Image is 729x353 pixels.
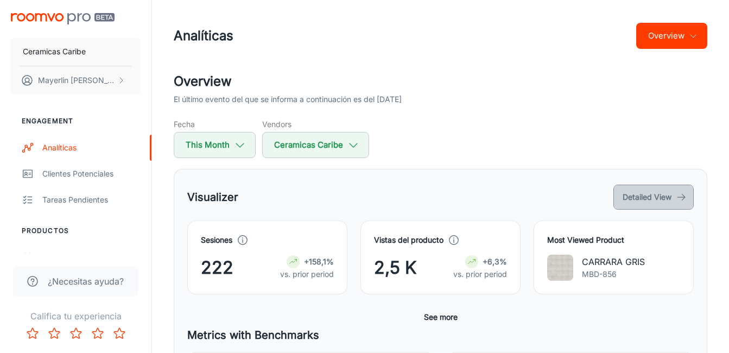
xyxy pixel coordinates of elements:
h4: Vistas del producto [374,234,443,246]
div: Analíticas [42,142,141,154]
p: Califica tu experiencia [9,310,143,323]
p: MBD-856 [582,268,645,280]
h2: Overview [174,72,707,91]
p: CARRARA GRIS [582,255,645,268]
button: Mayerlin [PERSON_NAME] [11,66,141,94]
button: Rate 3 star [65,323,87,344]
div: Clientes potenciales [42,168,141,180]
button: Rate 1 star [22,323,43,344]
p: vs. prior period [453,268,507,280]
p: El último evento del que se informa a continuación es del [DATE] [174,93,402,105]
button: Rate 2 star [43,323,65,344]
span: ¿Necesitas ayuda? [48,275,124,288]
img: CARRARA GRIS [547,255,573,281]
button: See more [420,307,462,327]
strong: +6,3% [483,257,507,266]
h4: Most Viewed Product [547,234,680,246]
button: Ceramicas Caribe [11,37,141,66]
button: Detailed View [613,185,694,210]
button: Ceramicas Caribe [262,132,369,158]
h1: Analíticas [174,26,233,46]
button: This Month [174,132,256,158]
div: Tareas pendientes [42,194,141,206]
div: Mis productos [42,251,141,263]
h5: Metrics with Benchmarks [187,327,694,343]
button: Overview [636,23,707,49]
span: 2,5 K [374,255,417,281]
strong: +158,1% [304,257,334,266]
h5: Visualizer [187,189,238,205]
p: Mayerlin [PERSON_NAME] [38,74,115,86]
img: Roomvo PRO Beta [11,13,115,24]
p: Ceramicas Caribe [23,46,86,58]
span: 222 [201,255,233,281]
h4: Sesiones [201,234,232,246]
h5: Fecha [174,118,256,130]
button: Rate 4 star [87,323,109,344]
button: Rate 5 star [109,323,130,344]
h5: Vendors [262,118,369,130]
p: vs. prior period [280,268,334,280]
